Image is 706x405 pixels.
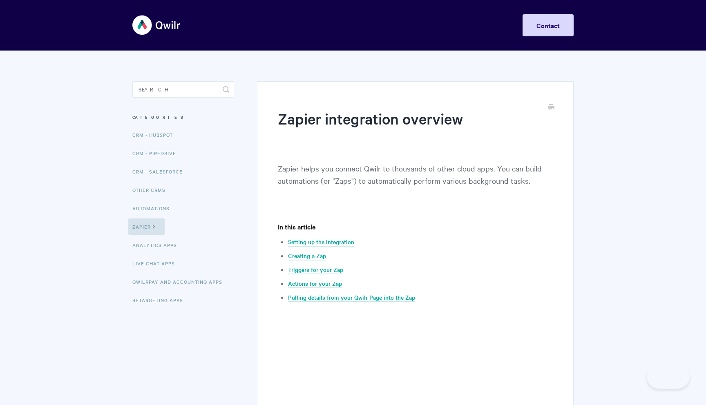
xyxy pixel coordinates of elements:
[278,108,541,143] h1: Zapier integration overview
[128,218,165,235] a: Zapier
[288,251,326,260] a: Creating a Zap
[132,200,176,216] a: Automations
[548,103,554,112] a: Print this Article
[132,237,183,253] a: Analytics Apps
[132,182,172,198] a: Other CRMs
[132,255,181,271] a: Live Chat Apps
[288,279,342,288] a: Actions for your Zap
[288,265,343,274] a: Triggers for your Zap
[523,14,574,36] a: Contact
[132,10,181,40] img: Qwilr Help Center
[647,364,690,389] iframe: Toggle Customer Support
[278,162,553,201] p: Zapier helps you connect Qwilr to thousands of other cloud apps. You can build automations (or "Z...
[278,222,553,232] h4: In this article
[288,293,415,302] a: Pulling details from your Qwilr Page into the Zap
[132,274,228,290] a: QwilrPay and Accounting Apps
[132,163,189,180] a: CRM - Salesforce
[132,292,189,308] a: Retargeting Apps
[132,145,182,161] a: CRM - Pipedrive
[288,238,354,247] a: Setting up the integration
